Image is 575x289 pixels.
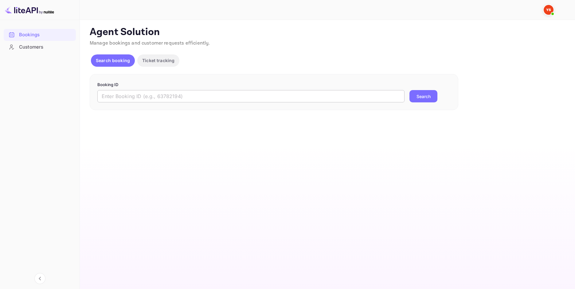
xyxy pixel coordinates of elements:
a: Customers [4,41,76,53]
img: Yandex Support [544,5,553,15]
input: Enter Booking ID (e.g., 63782194) [97,90,405,102]
p: Agent Solution [90,26,564,38]
img: LiteAPI logo [5,5,54,15]
span: Manage bookings and customer requests efficiently. [90,40,210,46]
a: Bookings [4,29,76,40]
button: Collapse navigation [34,273,45,284]
button: Search [409,90,437,102]
div: Bookings [19,31,73,38]
div: Customers [19,44,73,51]
p: Booking ID [97,82,451,88]
p: Ticket tracking [142,57,174,64]
p: Search booking [96,57,130,64]
div: Bookings [4,29,76,41]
